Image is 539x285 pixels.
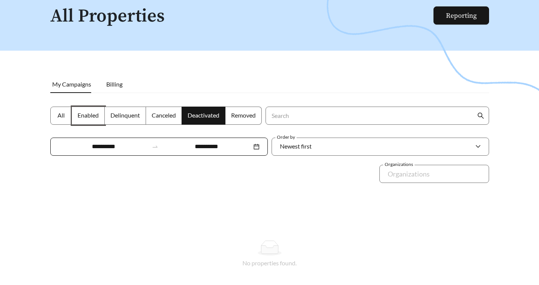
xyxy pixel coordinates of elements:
button: Reporting [433,6,489,25]
span: Canceled [152,112,176,119]
span: All [57,112,65,119]
h1: All Properties [50,6,434,26]
span: to [152,143,158,150]
span: My Campaigns [52,81,91,88]
span: Deactivated [188,112,219,119]
span: Delinquent [110,112,140,119]
span: swap-right [152,143,158,150]
span: Billing [106,81,123,88]
span: Enabled [78,112,99,119]
div: No properties found. [59,259,480,268]
span: Removed [231,112,256,119]
span: search [477,112,484,119]
a: Reporting [446,11,477,20]
span: Newest first [280,142,312,150]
